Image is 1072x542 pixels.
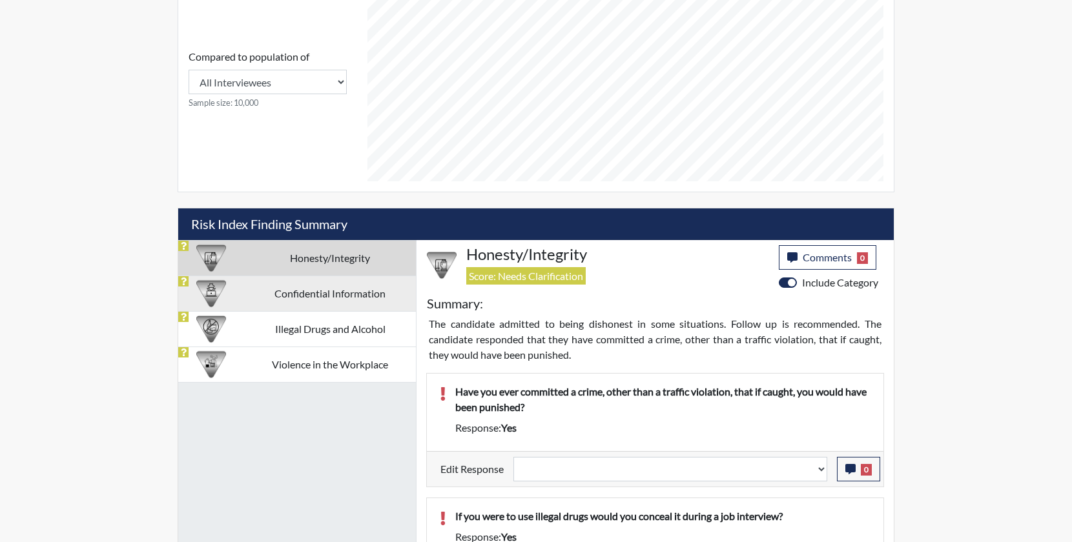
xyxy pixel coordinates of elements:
[501,421,517,434] span: yes
[244,276,416,311] td: Confidential Information
[429,316,881,363] p: The candidate admitted to being dishonest in some situations. Follow up is recommended. The candi...
[189,49,309,65] label: Compared to population of
[196,279,226,308] img: CATEGORY%20ICON-05.742ef3c8.png
[837,457,880,481] button: 0
[861,464,872,476] span: 0
[803,251,852,263] span: Comments
[196,243,226,273] img: CATEGORY%20ICON-11.a5f294f4.png
[244,311,416,346] td: Illegal Drugs and Alcohol
[440,457,504,481] label: Edit Response
[244,240,416,276] td: Honesty/Integrity
[446,420,880,436] div: Response:
[427,250,457,280] img: CATEGORY%20ICON-11.a5f294f4.png
[244,346,416,382] td: Violence in the Workplace
[178,208,894,240] h5: Risk Index Finding Summary
[466,245,769,264] h4: Honesty/Integrity
[802,275,878,290] label: Include Category
[455,384,871,415] p: Have you ever committed a crime, other than a traffic violation, that if caught, you would have b...
[857,252,868,264] span: 0
[466,267,586,285] span: Score: Needs Clarification
[196,314,226,344] img: CATEGORY%20ICON-12.0f6f1024.png
[196,350,226,379] img: CATEGORY%20ICON-26.eccbb84f.png
[189,49,347,109] div: Consistency Score comparison among population
[427,296,483,311] h5: Summary:
[779,245,876,270] button: Comments0
[455,508,871,524] p: If you were to use illegal drugs would you conceal it during a job interview?
[189,97,347,109] small: Sample size: 10,000
[504,457,837,481] div: Update the test taker's response, the change might impact the score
